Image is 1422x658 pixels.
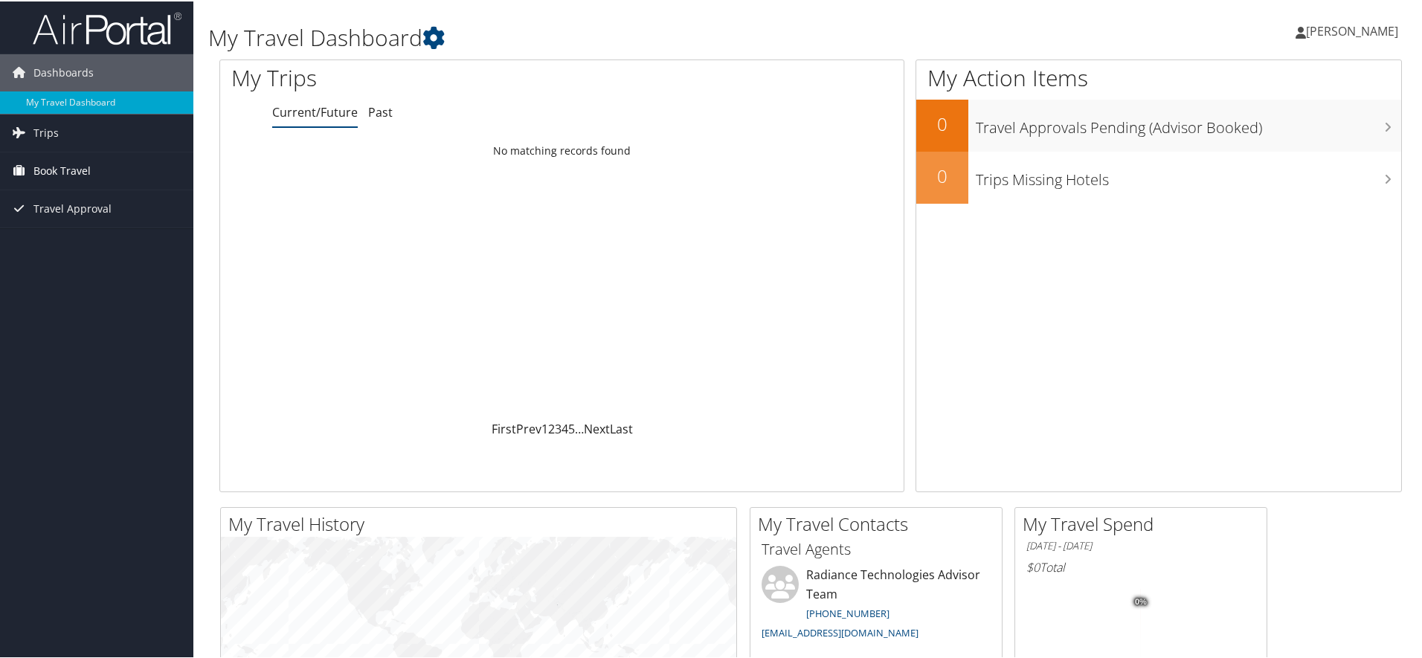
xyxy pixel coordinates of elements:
[916,150,1401,202] a: 0Trips Missing Hotels
[562,419,568,436] a: 4
[33,151,91,188] span: Book Travel
[1026,558,1040,574] span: $0
[516,419,541,436] a: Prev
[33,10,181,45] img: airportal-logo.png
[916,98,1401,150] a: 0Travel Approvals Pending (Advisor Booked)
[1026,538,1255,552] h6: [DATE] - [DATE]
[758,510,1002,535] h2: My Travel Contacts
[610,419,633,436] a: Last
[806,605,889,619] a: [PHONE_NUMBER]
[548,419,555,436] a: 2
[976,161,1401,189] h3: Trips Missing Hotels
[575,419,584,436] span: …
[33,189,112,226] span: Travel Approval
[754,564,998,644] li: Radiance Technologies Advisor Team
[1026,558,1255,574] h6: Total
[33,53,94,90] span: Dashboards
[762,625,918,638] a: [EMAIL_ADDRESS][DOMAIN_NAME]
[492,419,516,436] a: First
[33,113,59,150] span: Trips
[584,419,610,436] a: Next
[1296,7,1413,52] a: [PERSON_NAME]
[272,103,358,119] a: Current/Future
[541,419,548,436] a: 1
[916,110,968,135] h2: 0
[568,419,575,436] a: 5
[1023,510,1267,535] h2: My Travel Spend
[220,136,904,163] td: No matching records found
[762,538,991,558] h3: Travel Agents
[1306,22,1398,38] span: [PERSON_NAME]
[208,21,1011,52] h1: My Travel Dashboard
[228,510,736,535] h2: My Travel History
[976,109,1401,137] h3: Travel Approvals Pending (Advisor Booked)
[368,103,393,119] a: Past
[916,61,1401,92] h1: My Action Items
[916,162,968,187] h2: 0
[1135,596,1147,605] tspan: 0%
[555,419,562,436] a: 3
[231,61,608,92] h1: My Trips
